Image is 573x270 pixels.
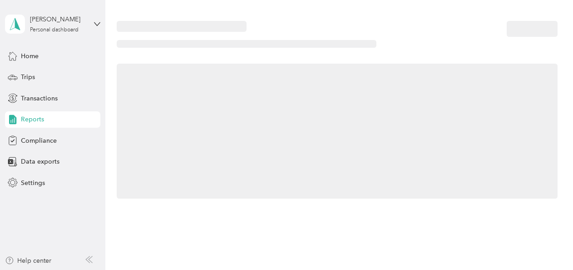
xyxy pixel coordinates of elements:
div: Personal dashboard [30,27,79,33]
iframe: Everlance-gr Chat Button Frame [522,219,573,270]
div: [PERSON_NAME] [30,15,87,24]
span: Data exports [21,157,59,166]
span: Compliance [21,136,57,145]
span: Transactions [21,94,58,103]
span: Home [21,51,39,61]
span: Trips [21,72,35,82]
button: Help center [5,256,51,265]
span: Settings [21,178,45,188]
span: Reports [21,115,44,124]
